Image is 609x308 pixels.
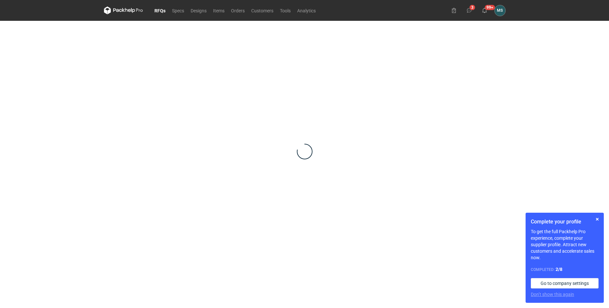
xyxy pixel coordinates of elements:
[495,5,505,16] div: Michał Sokołowski
[187,7,210,14] a: Designs
[531,266,599,273] div: Completed:
[294,7,319,14] a: Analytics
[495,5,505,16] button: MS
[228,7,248,14] a: Orders
[104,7,143,14] svg: Packhelp Pro
[556,267,562,272] strong: 2 / 8
[531,228,599,261] p: To get the full Packhelp Pro experience, complete your supplier profile. Attract new customers an...
[531,291,574,298] button: Don’t show this again
[169,7,187,14] a: Specs
[593,215,601,223] button: Skip for now
[210,7,228,14] a: Items
[464,5,474,16] button: 3
[248,7,277,14] a: Customers
[151,7,169,14] a: RFQs
[479,5,490,16] button: 99+
[277,7,294,14] a: Tools
[531,278,599,288] a: Go to company settings
[531,218,599,226] h1: Complete your profile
